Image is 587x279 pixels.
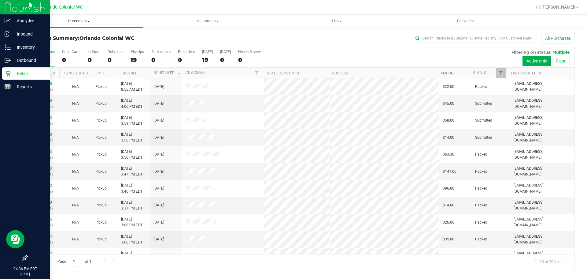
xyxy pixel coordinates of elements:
[475,118,492,123] span: Submitted
[443,186,454,191] span: $96.00
[88,50,100,54] div: In Store
[95,169,107,175] span: Pickup
[475,169,487,175] span: Packed
[443,220,454,225] span: $26.00
[72,101,79,107] button: N/A
[96,71,105,75] a: Type
[95,186,107,191] span: Pickup
[475,254,487,259] span: Packed
[151,56,171,63] div: 0
[70,257,81,266] input: 1
[95,236,107,242] span: Pickup
[121,234,142,245] span: [DATE] 3:06 PM EDT
[11,57,47,64] p: Outbound
[514,149,571,160] span: [EMAIL_ADDRESS][DOMAIN_NAME]
[72,118,79,123] span: Not Applicable
[72,118,79,123] button: N/A
[475,202,487,208] span: Packed
[121,98,142,109] span: [DATE] 4:06 PM EDT
[35,98,52,103] a: 12016779
[514,98,571,109] span: [EMAIL_ADDRESS][DOMAIN_NAME]
[5,44,11,50] inline-svg: Inventory
[72,220,79,225] button: N/A
[178,56,195,63] div: 0
[11,17,47,25] p: Analytics
[35,132,52,137] a: 12016698
[35,200,52,205] a: 12016340
[95,152,107,157] span: Pickup
[496,68,506,78] a: Filter
[35,217,52,221] a: 12016175
[153,220,164,225] span: [DATE]
[72,186,79,190] span: Not Applicable
[272,15,401,28] a: Tills
[401,15,530,28] a: Deliveries
[35,149,52,154] a: 12016573
[202,50,213,54] div: [DATE]
[15,15,143,28] a: Purchases
[153,186,164,191] span: [DATE]
[514,183,571,194] span: [EMAIL_ADDRESS][DOMAIN_NAME]
[11,43,47,51] p: Inventory
[514,200,571,211] span: [EMAIL_ADDRESS][DOMAIN_NAME]
[72,101,79,106] span: Not Applicable
[552,56,570,66] button: Clear
[95,135,107,141] span: Pickup
[52,257,96,266] span: Page of 1
[238,50,261,54] div: Needs Review
[220,50,231,54] div: [DATE]
[95,202,107,208] span: Pickup
[413,34,535,43] input: Search Purchase ID, Original ID, State Registry ID or Customer Name...
[5,18,11,24] inline-svg: Analytics
[443,101,454,107] span: $45.00
[153,152,164,157] span: [DATE]
[552,50,570,55] span: Multiple
[514,217,571,228] span: [EMAIL_ADDRESS][DOMAIN_NAME]
[153,118,164,123] span: [DATE]
[108,50,123,54] div: Deliveries
[72,237,79,241] span: Not Applicable
[72,84,79,90] button: N/A
[443,169,456,175] span: $141.00
[449,18,482,24] span: Deliveries
[178,50,195,54] div: Pre-orders
[72,186,79,191] button: N/A
[35,234,52,239] a: 12016124
[514,132,571,143] span: [EMAIL_ADDRESS][DOMAIN_NAME]
[530,257,568,266] span: 1 - 20 of 20 items
[121,217,142,228] span: [DATE] 3:08 PM EDT
[35,183,52,187] a: 12016362
[72,135,79,140] span: Not Applicable
[72,236,79,242] button: N/A
[267,71,299,75] a: State Registry ID
[122,71,138,75] a: Ordered
[108,56,123,63] div: 0
[443,236,454,242] span: $35.00
[475,84,487,90] span: Packed
[121,132,142,143] span: [DATE] 3:56 PM EDT
[443,254,454,259] span: $36.00
[35,81,52,86] a: 12012580
[327,68,436,78] th: Address
[95,254,107,259] span: Pickup
[441,71,456,75] a: Amount
[153,101,164,107] span: [DATE]
[443,202,454,208] span: $14.00
[475,135,492,141] span: Submitted
[131,50,144,54] div: PickUps
[15,18,143,24] span: Purchases
[475,152,487,157] span: Packed
[443,135,454,141] span: $14.00
[475,186,487,191] span: Packed
[79,35,135,41] span: Orlando Colonial WC
[151,50,171,54] div: Back-orders
[88,56,100,63] div: 0
[202,56,213,63] div: 19
[72,152,79,156] span: Not Applicable
[72,85,79,89] span: Not Applicable
[121,149,142,160] span: [DATE] 3:50 PM EDT
[64,71,88,75] a: Sync Status
[11,83,47,90] p: Reports
[62,50,80,54] div: Open Carts
[511,50,551,55] span: Filtering on status:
